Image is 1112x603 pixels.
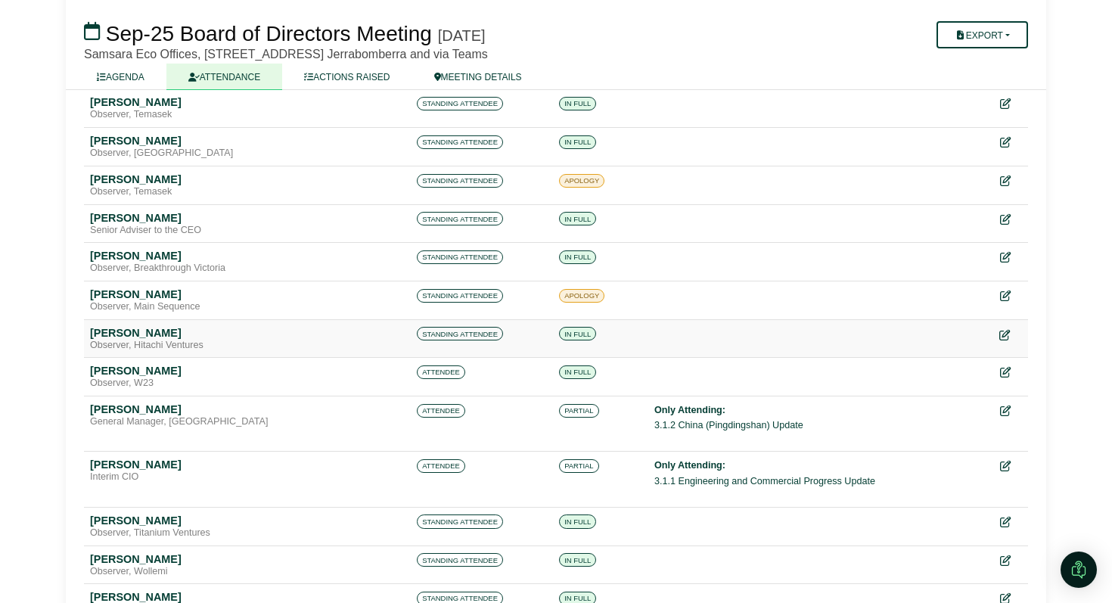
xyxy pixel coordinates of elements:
[559,135,596,149] span: IN FULL
[90,378,310,390] div: Observer, W23
[1000,249,1022,266] div: Edit
[1000,288,1022,305] div: Edit
[1000,514,1022,531] div: Edit
[559,327,596,340] span: IN FULL
[654,458,988,473] div: Only Attending:
[90,552,310,566] div: [PERSON_NAME]
[90,416,310,428] div: General Manager, [GEOGRAPHIC_DATA]
[90,211,310,225] div: [PERSON_NAME]
[106,22,432,45] span: Sep-25 Board of Directors Meeting
[90,566,310,578] div: Observer, Wollemi
[90,403,310,416] div: [PERSON_NAME]
[90,340,310,352] div: Observer, Hitachi Ventures
[417,174,503,188] span: STANDING ATTENDEE
[90,148,310,160] div: Observer, [GEOGRAPHIC_DATA]
[1000,173,1022,190] div: Edit
[559,174,604,188] span: APOLOGY
[417,97,503,110] span: STANDING ATTENDEE
[417,327,503,340] span: STANDING ATTENDEE
[1061,552,1097,588] div: Open Intercom Messenger
[1000,326,1022,343] div: Edit
[559,250,596,264] span: IN FULL
[90,263,310,275] div: Observer, Breakthrough Victoria
[75,64,166,90] a: AGENDA
[90,514,310,527] div: [PERSON_NAME]
[559,514,596,528] span: IN FULL
[559,365,596,379] span: IN FULL
[90,471,310,483] div: Interim CIO
[1000,458,1022,475] div: Edit
[559,459,599,473] span: PARTIAL
[282,64,412,90] a: ACTIONS RAISED
[90,364,310,378] div: [PERSON_NAME]
[1000,364,1022,381] div: Edit
[654,474,988,489] li: 3.1.1 Engineering and Commercial Progress Update
[417,365,465,379] span: ATTENDEE
[559,404,599,418] span: PARTIAL
[90,173,310,186] div: [PERSON_NAME]
[90,249,310,263] div: [PERSON_NAME]
[1000,134,1022,151] div: Edit
[90,527,310,539] div: Observer, Titanium Ventures
[90,225,310,237] div: Senior Adviser to the CEO
[166,64,282,90] a: ATTENDANCE
[90,186,310,198] div: Observer, Temasek
[90,109,310,121] div: Observer, Temasek
[937,21,1028,48] button: Export
[438,26,486,45] div: [DATE]
[417,250,503,264] span: STANDING ATTENDEE
[1000,95,1022,113] div: Edit
[654,418,988,433] li: 3.1.2 China (Pingdingshan) Update
[417,289,503,303] span: STANDING ATTENDEE
[90,458,310,471] div: [PERSON_NAME]
[1000,552,1022,570] div: Edit
[417,404,465,418] span: ATTENDEE
[559,289,604,303] span: APOLOGY
[417,212,503,225] span: STANDING ATTENDEE
[417,459,465,473] span: ATTENDEE
[559,212,596,225] span: IN FULL
[559,97,596,110] span: IN FULL
[1000,403,1022,420] div: Edit
[90,301,310,313] div: Observer, Main Sequence
[90,134,310,148] div: [PERSON_NAME]
[90,288,310,301] div: [PERSON_NAME]
[84,48,488,61] span: Samsara Eco Offices, [STREET_ADDRESS] Jerrabomberra and via Teams
[417,514,503,528] span: STANDING ATTENDEE
[90,95,310,109] div: [PERSON_NAME]
[654,403,988,418] div: Only Attending:
[417,135,503,149] span: STANDING ATTENDEE
[90,326,310,340] div: [PERSON_NAME]
[559,553,596,567] span: IN FULL
[412,64,544,90] a: MEETING DETAILS
[417,553,503,567] span: STANDING ATTENDEE
[1000,211,1022,228] div: Edit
